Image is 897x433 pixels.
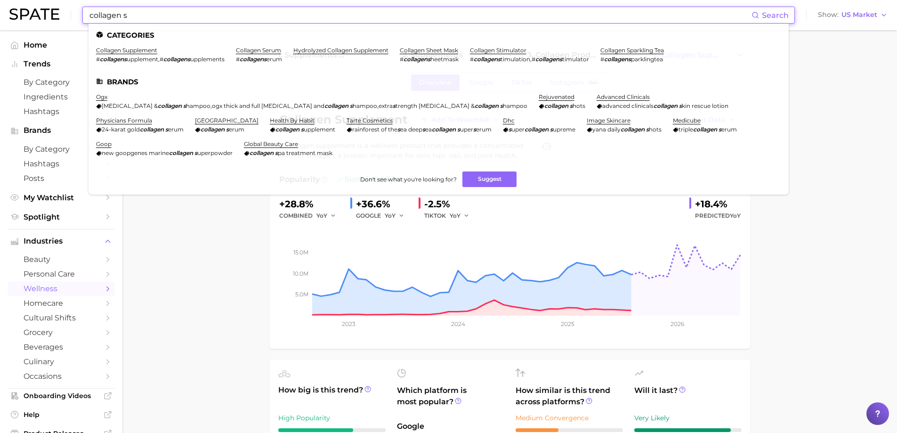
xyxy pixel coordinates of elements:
[8,38,115,52] a: Home
[8,190,115,205] a: My Watchlist
[352,126,397,133] span: rainforest of the
[102,102,158,109] span: [MEDICAL_DATA] &
[24,126,99,135] span: Brands
[250,149,274,156] em: collagen
[470,47,526,54] a: collagen stimulator
[186,102,210,109] span: hampoo
[503,117,515,124] a: dhc
[476,126,492,133] span: erum
[102,126,140,133] span: 24-karat gold
[634,385,742,408] span: Will it last?
[8,104,115,119] a: Hashtags
[160,56,163,63] span: #
[9,8,59,20] img: SPATE
[278,384,386,408] span: How big is this trend?
[267,56,282,63] span: erum
[425,126,432,133] span: ea
[695,196,741,212] div: +18.4%
[140,126,164,133] em: collagen
[544,102,568,109] em: collagen
[350,102,353,109] em: s
[679,102,682,109] em: s
[473,126,476,133] em: s
[682,102,728,109] span: kin rescue lotion
[96,47,157,54] a: collagen supplement
[646,126,649,133] em: s
[270,117,315,124] a: health by habit
[183,102,186,109] em: s
[279,196,343,212] div: +28.8%
[385,212,396,220] span: YoY
[304,126,335,133] span: upplement
[279,210,343,221] div: combined
[275,126,299,133] em: collagen
[24,237,99,245] span: Industries
[503,102,527,109] span: hampoo
[226,126,229,133] em: s
[592,126,621,133] span: yana daily
[24,284,99,293] span: wellness
[474,56,501,63] em: collagens
[400,56,404,63] span: #
[24,41,99,49] span: Home
[8,210,115,224] a: Spotlight
[673,117,701,124] a: medicube
[573,102,585,109] span: hots
[240,56,267,63] em: collagens
[195,117,259,124] a: [GEOGRAPHIC_DATA]
[96,102,527,109] div: , ,
[532,56,535,63] span: #
[24,78,99,87] span: by Category
[385,210,405,221] button: YoY
[432,126,456,133] em: collagen
[8,340,115,354] a: beverages
[293,47,388,54] a: hydrolyzed collagen supplement
[818,12,839,17] span: Show
[762,11,789,20] span: Search
[212,102,324,109] span: ogx thick and full [MEDICAL_DATA] and
[396,102,475,109] span: trength [MEDICAL_DATA] &
[404,56,430,63] em: collagens
[550,126,553,133] em: s
[841,12,877,17] span: US Market
[816,9,890,21] button: ShowUS Market
[89,7,752,23] input: Search here for a brand, industry, or ingredient
[535,56,562,63] em: collagens
[600,56,604,63] span: #
[8,57,115,71] button: Trends
[96,78,781,86] li: Brands
[460,126,473,133] span: uper
[194,149,197,156] em: s
[462,172,517,187] button: Suggest
[621,126,645,133] em: collagen
[539,93,574,100] a: rejuvenated
[169,149,193,156] em: collagen
[516,385,623,408] span: How similar is this trend across platforms?
[96,56,225,63] div: ,
[24,299,99,308] span: homecare
[450,210,470,221] button: YoY
[8,234,115,248] button: Industries
[24,343,99,351] span: beverages
[397,126,400,133] em: s
[8,389,115,403] a: Onboarding Videos
[301,126,304,133] em: s
[561,320,574,327] tspan: 2025
[100,56,127,63] em: collagens
[587,117,630,124] a: image skincare
[693,126,717,133] em: collagen
[604,56,631,63] em: collagens
[8,123,115,138] button: Brands
[8,267,115,281] a: personal care
[316,210,337,221] button: YoY
[96,31,781,39] li: Categories
[634,412,742,424] div: Very Likely
[8,252,115,267] a: beauty
[96,117,152,124] a: physicians formula
[679,126,693,133] span: triple
[127,56,158,63] span: upplement
[670,320,684,327] tspan: 2026
[516,412,623,424] div: Medium Convergence
[102,149,169,156] span: new goopgenes marine
[236,56,240,63] span: #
